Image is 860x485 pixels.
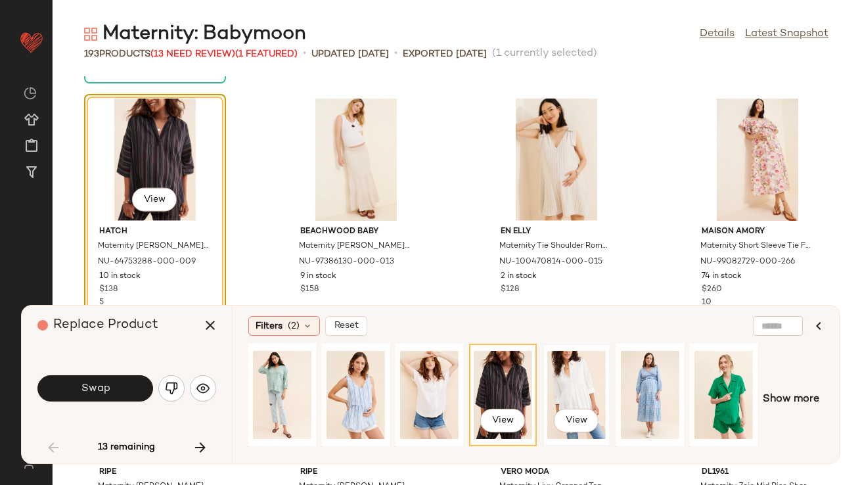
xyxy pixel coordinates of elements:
p: updated [DATE] [311,47,389,61]
a: Details [700,26,735,42]
div: Products [84,47,298,61]
img: 67494096_049_b4 [327,348,385,442]
span: Beachwood Baby [300,226,412,238]
img: svg%3e [165,382,178,395]
span: 2 in stock [501,271,537,283]
img: 82241001_049_b [621,348,679,442]
span: Replace Product [53,318,158,332]
span: NU-100470814-000-015 [499,256,602,268]
span: Vero Moda [501,467,612,478]
div: Maternity: Babymoon [84,21,306,47]
span: Maternity [PERSON_NAME] Linen Maxi Skirt [299,241,411,252]
img: svg%3e [16,459,41,469]
span: Reset [334,321,359,331]
span: • [303,46,306,62]
p: Exported [DATE] [403,47,487,61]
img: 86441425_092_b [253,348,311,442]
button: View [480,409,525,432]
img: 64753288_009_b4 [474,348,532,442]
img: 64753288_009_b4 [89,99,221,221]
span: En Elly [501,226,612,238]
img: 89943153_010_b [400,348,459,442]
span: $128 [501,284,519,296]
span: Maternity Short Sleeve Tie Front Midi Dress [700,241,812,252]
span: 9 in stock [300,271,336,283]
span: NU-99082729-000-266 [700,256,795,268]
span: Filters [256,319,283,333]
span: ripe [300,467,412,478]
button: Reset [325,316,367,336]
span: View [491,415,514,426]
span: Swap [80,382,110,395]
img: 100470814_015_b [490,99,623,221]
span: View [565,415,587,426]
a: Latest Snapshot [745,26,828,42]
span: 74 in stock [702,271,742,283]
span: $260 [702,284,722,296]
span: Maison Amory [702,226,813,238]
img: 83246785_037_b [694,348,753,442]
img: 61336160_010_b3 [547,348,606,442]
img: heart_red.DM2ytmEG.svg [18,29,45,55]
span: (2) [288,319,300,333]
button: View [132,188,177,212]
img: 97386130_013_b [290,99,422,221]
span: (13 Need Review) [150,49,235,59]
span: View [143,195,166,205]
span: 10 [702,298,712,307]
span: $158 [300,284,319,296]
img: svg%3e [24,87,37,100]
span: NU-97386130-000-013 [299,256,394,268]
span: (1 Featured) [235,49,298,59]
img: 99082729_266_b [691,99,824,221]
span: NU-64753288-000-009 [98,256,196,268]
button: View [554,409,599,432]
span: Maternity Tie Shoulder Romper [499,241,611,252]
span: DL1961 [702,467,813,478]
span: • [394,46,397,62]
img: svg%3e [196,382,210,395]
span: ripe [99,467,211,478]
span: Show more [763,392,819,407]
img: svg%3e [84,28,97,41]
span: (1 currently selected) [492,46,597,62]
span: 193 [84,49,99,59]
span: Maternity [PERSON_NAME] Striped Top [98,241,210,252]
span: 13 remaining [99,442,156,453]
button: Swap [37,375,153,402]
